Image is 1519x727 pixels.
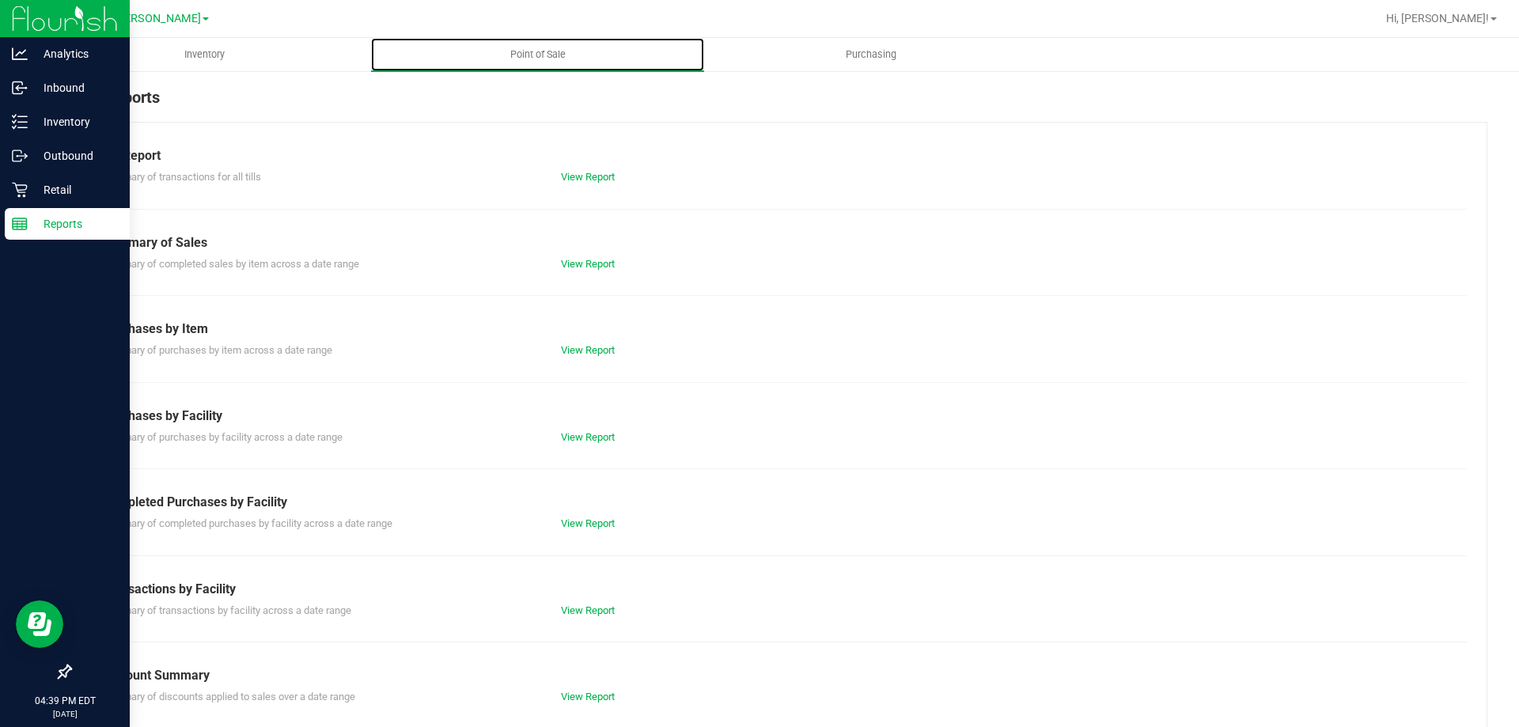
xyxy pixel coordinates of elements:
div: Summary of Sales [102,233,1455,252]
p: Analytics [28,44,123,63]
a: View Report [561,691,615,702]
span: Hi, [PERSON_NAME]! [1386,12,1489,25]
iframe: Resource center [16,600,63,648]
inline-svg: Inbound [12,80,28,96]
inline-svg: Analytics [12,46,28,62]
span: Summary of completed purchases by facility across a date range [102,517,392,529]
a: Point of Sale [371,38,704,71]
span: Summary of completed sales by item across a date range [102,258,359,270]
div: Purchases by Facility [102,407,1455,426]
a: View Report [561,431,615,443]
a: View Report [561,171,615,183]
div: Till Report [102,146,1455,165]
p: Reports [28,214,123,233]
span: Summary of transactions for all tills [102,171,261,183]
div: POS Reports [70,85,1487,122]
a: View Report [561,344,615,356]
div: Transactions by Facility [102,580,1455,599]
div: Completed Purchases by Facility [102,493,1455,512]
inline-svg: Reports [12,216,28,232]
div: Discount Summary [102,666,1455,685]
a: Purchasing [704,38,1037,71]
p: Inventory [28,112,123,131]
a: View Report [561,604,615,616]
span: Purchasing [824,47,918,62]
span: Summary of purchases by facility across a date range [102,431,343,443]
span: Summary of purchases by item across a date range [102,344,332,356]
p: Outbound [28,146,123,165]
span: Summary of discounts applied to sales over a date range [102,691,355,702]
a: Inventory [38,38,371,71]
a: View Report [561,517,615,529]
span: Point of Sale [489,47,587,62]
div: Purchases by Item [102,320,1455,339]
inline-svg: Outbound [12,148,28,164]
inline-svg: Inventory [12,114,28,130]
inline-svg: Retail [12,182,28,198]
span: Inventory [163,47,246,62]
p: [DATE] [7,708,123,720]
span: [PERSON_NAME] [114,12,201,25]
p: Inbound [28,78,123,97]
a: View Report [561,258,615,270]
p: Retail [28,180,123,199]
p: 04:39 PM EDT [7,694,123,708]
span: Summary of transactions by facility across a date range [102,604,351,616]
